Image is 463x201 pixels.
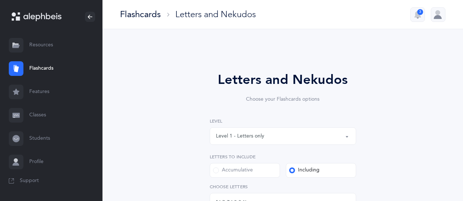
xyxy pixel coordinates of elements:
[210,118,356,124] label: Level
[210,154,356,160] label: Letters to include
[210,127,356,145] button: Level 1 - Letters only
[120,8,161,20] div: Flashcards
[210,183,356,190] label: Choose letters
[289,167,320,174] div: Including
[216,132,264,140] div: Level 1 - Letters only
[189,96,377,103] div: Choose your Flashcards options
[410,7,425,22] button: 3
[175,8,256,20] div: Letters and Nekudos
[189,70,377,90] div: Letters and Nekudos
[213,167,253,174] div: Accumulative
[417,9,423,15] div: 3
[20,177,39,185] span: Support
